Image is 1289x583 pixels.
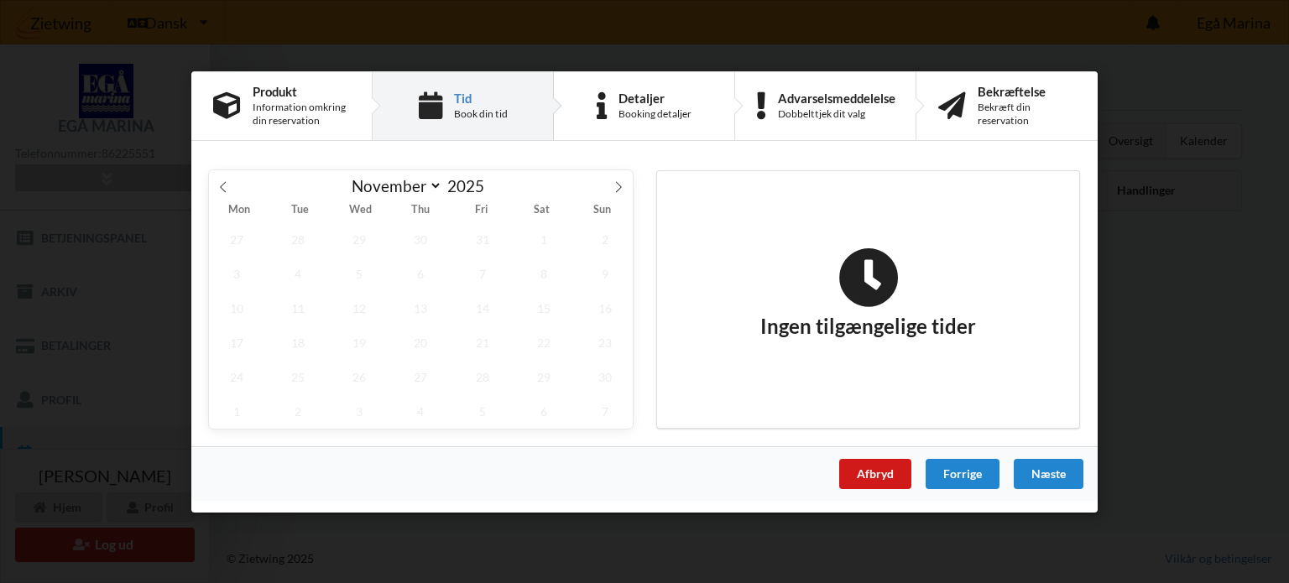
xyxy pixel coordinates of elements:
span: November 9, 2025 [577,256,633,290]
span: December 6, 2025 [516,393,571,428]
span: Tue [269,205,330,216]
span: November 6, 2025 [394,256,449,290]
div: Bekræftelse [978,84,1076,97]
div: Dobbelttjek dit valg [778,107,895,121]
span: November 5, 2025 [331,256,387,290]
span: November 7, 2025 [455,256,510,290]
div: Tid [454,91,508,104]
span: Mon [209,205,269,216]
span: November 8, 2025 [516,256,571,290]
div: Book din tid [454,107,508,121]
select: Month [344,175,443,196]
span: November 14, 2025 [455,290,510,325]
span: Sun [572,205,633,216]
span: November 15, 2025 [516,290,571,325]
div: Næste [1014,458,1083,488]
div: Advarselsmeddelelse [778,91,895,104]
span: November 4, 2025 [270,256,326,290]
span: November 12, 2025 [331,290,387,325]
div: Bekræft din reservation [978,101,1076,128]
span: November 18, 2025 [270,325,326,359]
span: November 21, 2025 [455,325,510,359]
span: Thu [390,205,451,216]
span: November 1, 2025 [516,221,571,256]
span: November 17, 2025 [209,325,264,359]
span: Sat [512,205,572,216]
span: November 26, 2025 [331,359,387,393]
div: Afbryd [839,458,911,488]
span: November 13, 2025 [394,290,449,325]
div: Detaljer [618,91,691,104]
span: October 28, 2025 [270,221,326,256]
span: December 5, 2025 [455,393,510,428]
span: November 27, 2025 [394,359,449,393]
span: November 19, 2025 [331,325,387,359]
span: November 10, 2025 [209,290,264,325]
span: November 29, 2025 [516,359,571,393]
span: October 29, 2025 [331,221,387,256]
span: December 4, 2025 [394,393,449,428]
div: Forrige [926,458,999,488]
span: October 27, 2025 [209,221,264,256]
span: November 25, 2025 [270,359,326,393]
span: November 2, 2025 [577,221,633,256]
span: November 24, 2025 [209,359,264,393]
span: December 2, 2025 [270,393,326,428]
span: November 22, 2025 [516,325,571,359]
h2: Ingen tilgængelige tider [760,247,976,339]
span: November 20, 2025 [394,325,449,359]
span: December 3, 2025 [331,393,387,428]
div: Produkt [253,84,350,97]
span: October 31, 2025 [455,221,510,256]
span: Wed [330,205,390,216]
div: Information omkring din reservation [253,101,350,128]
span: December 1, 2025 [209,393,264,428]
span: November 23, 2025 [577,325,633,359]
div: Booking detaljer [618,107,691,121]
input: Year [442,176,498,195]
span: November 3, 2025 [209,256,264,290]
span: November 30, 2025 [577,359,633,393]
span: November 11, 2025 [270,290,326,325]
span: November 16, 2025 [577,290,633,325]
span: October 30, 2025 [394,221,449,256]
span: December 7, 2025 [577,393,633,428]
span: Fri [451,205,512,216]
span: November 28, 2025 [455,359,510,393]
